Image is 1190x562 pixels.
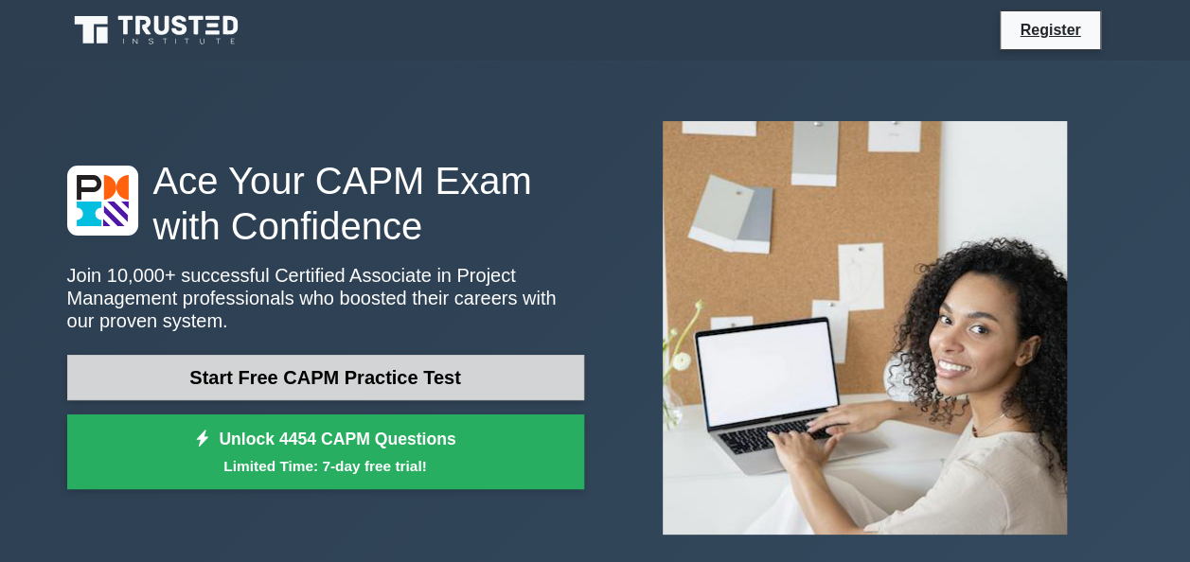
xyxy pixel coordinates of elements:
[67,264,584,332] p: Join 10,000+ successful Certified Associate in Project Management professionals who boosted their...
[1008,18,1092,42] a: Register
[67,158,584,249] h1: Ace Your CAPM Exam with Confidence
[91,455,560,477] small: Limited Time: 7-day free trial!
[67,355,584,400] a: Start Free CAPM Practice Test
[67,414,584,490] a: Unlock 4454 CAPM QuestionsLimited Time: 7-day free trial!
